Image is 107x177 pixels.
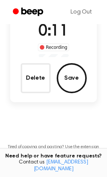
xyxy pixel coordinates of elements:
button: Delete Audio Record [21,63,51,93]
div: Recording [38,44,69,51]
a: Log Out [63,3,99,21]
a: Beep [8,5,50,20]
span: 0:11 [38,24,68,39]
button: Save Audio Record [57,63,87,93]
span: Contact us [5,159,102,172]
p: Tired of copying and pasting? Use the extension to automatically insert your recordings. [6,144,101,156]
a: [EMAIL_ADDRESS][DOMAIN_NAME] [34,160,88,172]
